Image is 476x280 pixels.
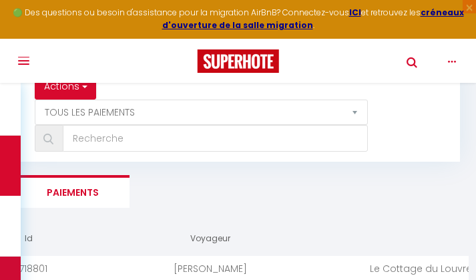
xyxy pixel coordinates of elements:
button: Ouvrir le widget de chat LiveChat [11,5,51,45]
th: Id [7,215,51,251]
button: Actions [35,74,96,100]
li: Paiements [16,175,130,208]
input: Recherche [63,125,368,152]
th: Voyageur [51,215,370,251]
iframe: Chat [419,220,466,270]
img: Super Booking [197,49,279,73]
a: créneaux d'ouverture de la salle migration [162,7,464,31]
a: ICI [349,7,361,18]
